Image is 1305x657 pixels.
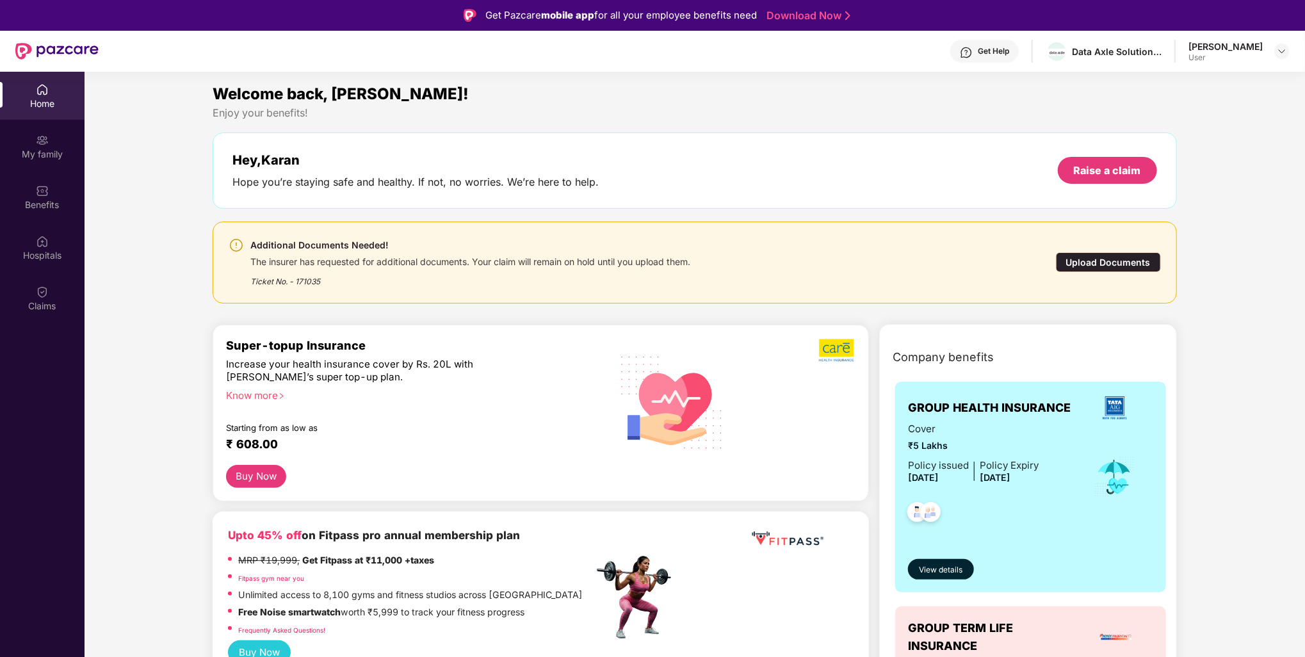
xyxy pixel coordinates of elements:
img: svg+xml;base64,PHN2ZyBpZD0iSG9tZSIgeG1sbnM9Imh0dHA6Ly93d3cudzMub3JnLzIwMDAvc3ZnIiB3aWR0aD0iMjAiIG... [36,83,49,96]
div: The insurer has requested for additional documents. Your claim will remain on hold until you uplo... [250,253,690,268]
img: Stroke [845,9,850,22]
div: Know more [226,389,585,398]
p: worth ₹5,999 to track your fitness progress [238,605,524,619]
b: on Fitpass pro annual membership plan [228,528,520,542]
del: MRP ₹19,999, [238,555,300,565]
a: Fitpass gym near you [238,574,304,582]
img: icon [1094,456,1135,498]
button: Buy Now [226,465,286,488]
div: Hey, Karan [232,152,599,168]
div: Super-topup Insurance [226,338,593,352]
img: svg+xml;base64,PHN2ZyB4bWxucz0iaHR0cDovL3d3dy53My5vcmcvMjAwMC9zdmciIHdpZHRoPSI0OC45NDMiIGhlaWdodD... [902,498,933,530]
button: View details [908,559,973,580]
div: Hope you’re staying safe and healthy. If not, no worries. We’re here to help. [232,175,599,189]
div: Data Axle Solutions Private Limited [1072,45,1162,58]
img: fppp.png [749,527,826,551]
img: insurerLogo [1098,391,1132,425]
span: GROUP HEALTH INSURANCE [908,399,1071,417]
img: svg+xml;base64,PHN2ZyB3aWR0aD0iMjAiIGhlaWdodD0iMjAiIHZpZXdCb3g9IjAgMCAyMCAyMCIgZmlsbD0ibm9uZSIgeG... [36,134,49,147]
img: svg+xml;base64,PHN2ZyBpZD0iSG9zcGl0YWxzIiB4bWxucz0iaHR0cDovL3d3dy53My5vcmcvMjAwMC9zdmciIHdpZHRoPS... [36,235,49,248]
span: Cover [908,421,1039,437]
span: Company benefits [893,348,994,366]
div: Additional Documents Needed! [250,238,690,253]
div: Starting from as low as [226,423,539,432]
a: Download Now [766,9,847,22]
span: [DATE] [980,472,1010,483]
strong: Get Fitpass at ₹11,000 +taxes [302,555,434,565]
img: insurerLogo [1099,620,1133,654]
div: Raise a claim [1074,163,1141,177]
img: fpp.png [593,553,683,642]
span: Welcome back, [PERSON_NAME]! [213,85,469,103]
div: ₹ 608.00 [226,437,580,452]
div: Get Pazcare for all your employee benefits need [485,8,757,23]
strong: Free Noise smartwatch [238,606,341,617]
img: New Pazcare Logo [15,43,99,60]
div: Upload Documents [1056,252,1161,272]
p: Unlimited access to 8,100 gyms and fitness studios across [GEOGRAPHIC_DATA] [238,588,583,602]
span: View details [919,564,962,576]
img: svg+xml;base64,PHN2ZyBpZD0iSGVscC0zMngzMiIgeG1sbnM9Imh0dHA6Ly93d3cudzMub3JnLzIwMDAvc3ZnIiB3aWR0aD... [960,46,973,59]
div: User [1188,53,1263,63]
img: Logo [464,9,476,22]
div: Policy issued [908,458,969,473]
img: svg+xml;base64,PHN2ZyB4bWxucz0iaHR0cDovL3d3dy53My5vcmcvMjAwMC9zdmciIHdpZHRoPSI0OC45NDMiIGhlaWdodD... [915,498,946,530]
span: right [278,393,285,400]
span: ₹5 Lakhs [908,439,1039,453]
a: Frequently Asked Questions! [238,626,325,634]
img: svg+xml;base64,PHN2ZyBpZD0iV2FybmluZ18tXzI0eDI0IiBkYXRhLW5hbWU9Ildhcm5pbmcgLSAyNHgyNCIgeG1sbnM9Im... [229,238,244,253]
div: Policy Expiry [980,458,1039,473]
div: Ticket No. - 171035 [250,268,690,288]
img: svg+xml;base64,PHN2ZyBpZD0iRHJvcGRvd24tMzJ4MzIiIHhtbG5zPSJodHRwOi8vd3d3LnczLm9yZy8yMDAwL3N2ZyIgd2... [1277,46,1287,56]
strong: mobile app [541,9,594,21]
b: Upto 45% off [228,528,302,542]
span: GROUP TERM LIFE INSURANCE [908,619,1079,656]
img: svg+xml;base64,PHN2ZyBpZD0iQ2xhaW0iIHhtbG5zPSJodHRwOi8vd3d3LnczLm9yZy8yMDAwL3N2ZyIgd2lkdGg9IjIwIi... [36,286,49,298]
img: svg+xml;base64,PHN2ZyB4bWxucz0iaHR0cDovL3d3dy53My5vcmcvMjAwMC9zdmciIHhtbG5zOnhsaW5rPSJodHRwOi8vd3... [611,339,733,464]
div: Increase your health insurance cover by Rs. 20L with [PERSON_NAME]’s super top-up plan. [226,358,538,384]
div: Get Help [978,46,1009,56]
div: Enjoy your benefits! [213,106,1177,120]
span: [DATE] [908,472,939,483]
img: b5dec4f62d2307b9de63beb79f102df3.png [819,338,855,362]
img: svg+xml;base64,PHN2ZyBpZD0iQmVuZWZpdHMiIHhtbG5zPSJodHRwOi8vd3d3LnczLm9yZy8yMDAwL3N2ZyIgd2lkdGg9Ij... [36,184,49,197]
img: WhatsApp%20Image%202022-10-27%20at%2012.58.27.jpeg [1048,49,1066,56]
div: [PERSON_NAME] [1188,40,1263,53]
